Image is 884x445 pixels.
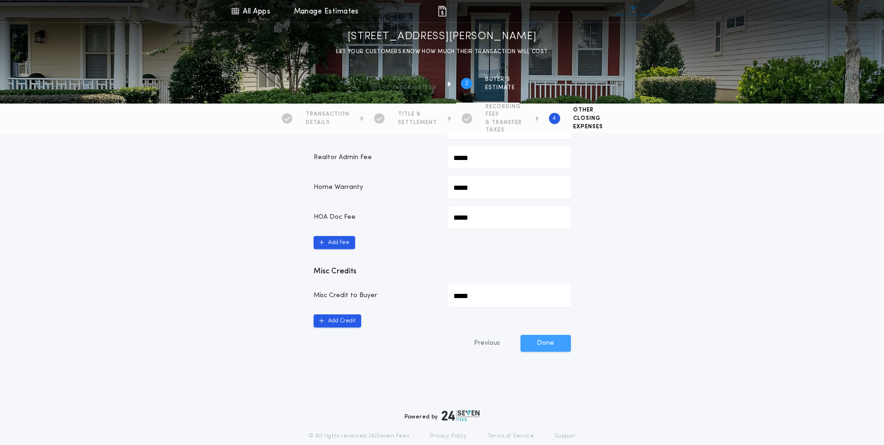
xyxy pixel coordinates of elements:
[486,119,525,134] span: & TRANSFER TAXES
[314,213,437,222] p: HOA Doc Fee
[314,153,437,162] p: Realtor Admin Fee
[487,432,534,440] a: Terms of Service
[521,335,571,352] button: Done
[485,84,515,91] span: ESTIMATE
[398,111,437,118] span: TITLE &
[430,432,467,440] a: Privacy Policy
[314,266,571,277] p: Misc Credits
[573,123,603,131] span: EXPENSES
[573,115,603,122] span: CLOSING
[616,7,651,16] img: vs-icon
[314,291,437,300] p: Misc Credit to Buyer
[437,6,448,17] img: img
[398,119,437,126] span: SETTLEMENT
[485,76,515,83] span: BUYER'S
[314,314,361,327] button: Add Credit
[486,103,525,118] span: RECORDING FEES
[306,111,349,118] span: TRANSACTION
[308,432,409,440] p: © All rights reserved. 24|Seven Fees
[553,115,556,122] h2: 4
[336,47,548,56] p: LET YOUR CUSTOMERS KNOW HOW MUCH THEIR TRANSACTION WILL COST
[465,80,468,87] h2: 2
[348,29,537,44] h1: [STREET_ADDRESS][PERSON_NAME]
[306,119,349,126] span: DETAILS
[393,76,437,83] span: Property
[314,236,355,249] button: Add Fee
[455,335,519,352] button: Previous
[314,183,437,192] p: Home Warranty
[393,84,437,91] span: information
[442,410,480,421] img: logo
[404,410,480,421] div: Powered by
[555,432,576,440] a: Support
[573,106,603,114] span: OTHER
